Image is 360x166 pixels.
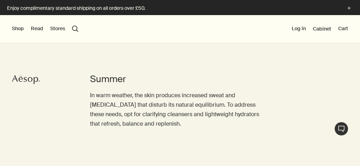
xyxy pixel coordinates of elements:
button: Read [31,25,43,32]
nav: supplementary [292,15,348,43]
h1: Summer [90,73,270,85]
nav: primary [12,15,78,43]
a: Cabinet [313,26,331,32]
p: In warm weather, the skin produces increased sweat and [MEDICAL_DATA] that disturb its natural eq... [90,91,270,129]
button: Log in [292,25,306,32]
button: Enjoy complimentary standard shipping on all orders over £50. [7,4,353,12]
svg: Aesop [12,74,40,85]
button: Stores [50,25,65,32]
button: Shop [12,25,24,32]
p: Enjoy complimentary standard shipping on all orders over £50. [7,5,338,12]
button: Cart [338,25,348,32]
button: Open search [72,26,78,32]
a: Aesop [10,73,42,88]
button: Live Assistance [334,122,348,136]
